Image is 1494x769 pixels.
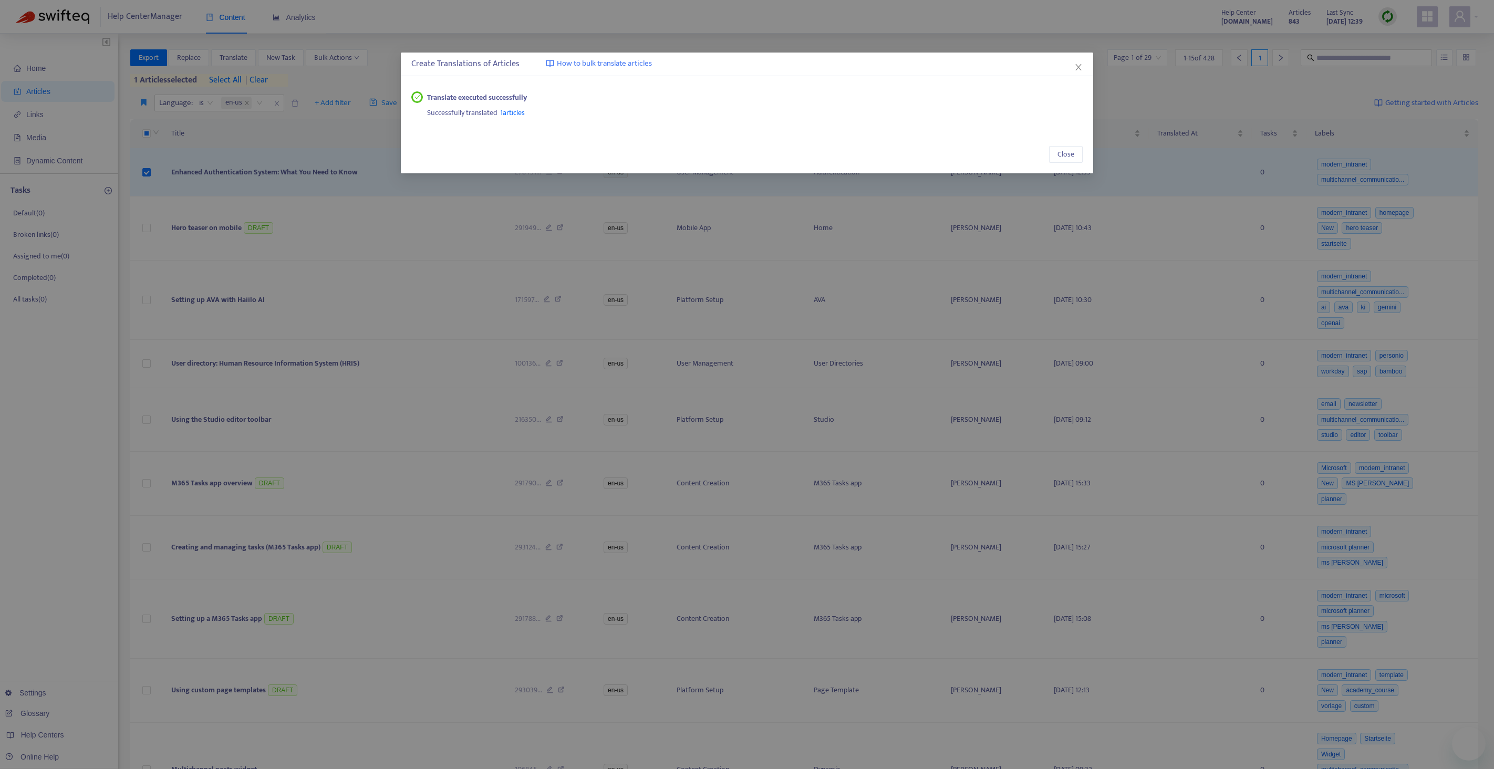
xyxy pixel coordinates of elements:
iframe: Button to launch messaging window [1452,727,1486,761]
strong: Translate executed successfully [427,92,527,103]
div: Successfully translated [427,103,1083,119]
button: Close [1049,146,1083,163]
div: Create Translations of Articles [411,58,1083,70]
img: image-link [546,59,554,68]
span: 1 articles [500,107,525,119]
a: How to bulk translate articles [546,58,652,70]
span: How to bulk translate articles [557,58,652,70]
span: check [414,94,420,100]
span: Close [1057,149,1074,160]
span: close [1074,63,1083,71]
button: Close [1073,61,1084,73]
